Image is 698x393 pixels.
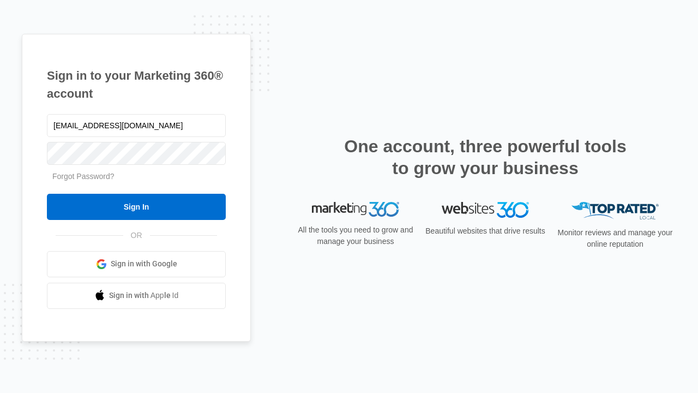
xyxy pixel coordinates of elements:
[312,202,399,217] img: Marketing 360
[47,114,226,137] input: Email
[47,194,226,220] input: Sign In
[47,283,226,309] a: Sign in with Apple Id
[47,67,226,103] h1: Sign in to your Marketing 360® account
[123,230,150,241] span: OR
[571,202,659,220] img: Top Rated Local
[424,225,546,237] p: Beautiful websites that drive results
[52,172,115,181] a: Forgot Password?
[111,258,177,270] span: Sign in with Google
[294,224,417,247] p: All the tools you need to grow and manage your business
[442,202,529,218] img: Websites 360
[47,251,226,277] a: Sign in with Google
[341,135,630,179] h2: One account, three powerful tools to grow your business
[109,290,179,301] span: Sign in with Apple Id
[554,227,676,250] p: Monitor reviews and manage your online reputation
